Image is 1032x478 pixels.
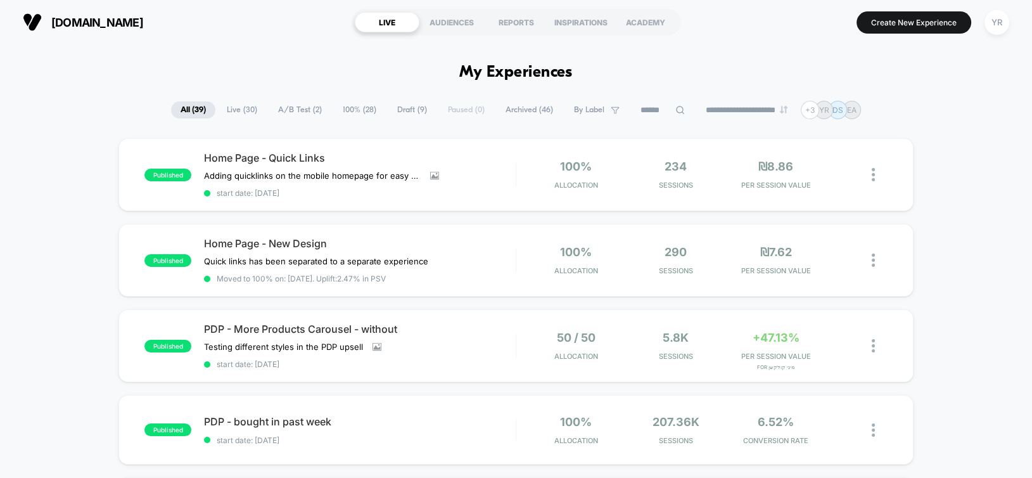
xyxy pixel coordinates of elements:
span: Allocation [554,266,598,275]
div: + 3 [801,101,819,119]
span: published [144,340,191,352]
p: YR [819,105,829,115]
span: 100% ( 28 ) [333,101,386,119]
span: 50 / 50 [557,331,596,344]
span: By Label [574,105,604,115]
span: Allocation [554,181,598,190]
span: PDP - More Products Carousel - without [204,323,515,335]
span: Moved to 100% on: [DATE] . Uplift: 2.47% in PSV [217,274,386,283]
p: EA [847,105,857,115]
span: PER SESSION VALUE [729,181,823,190]
span: for מיני קולקשן [729,364,823,370]
div: INSPIRATIONS [549,12,613,32]
span: published [144,423,191,436]
span: Home Page - New Design [204,237,515,250]
span: CONVERSION RATE [729,436,823,445]
span: Quick links has been separated to a separate experience [204,256,428,266]
div: LIVE [355,12,419,32]
span: 5.8k [663,331,689,344]
span: A/B Test ( 2 ) [269,101,331,119]
span: 100% [560,160,592,173]
span: Sessions [629,266,723,275]
span: 100% [560,415,592,429]
button: [DOMAIN_NAME] [19,12,147,32]
div: YR [984,10,1009,35]
span: published [144,254,191,267]
span: 6.52% [758,415,794,429]
h1: My Experiences [459,63,573,82]
span: Home Page - Quick Links [204,152,515,164]
img: close [872,423,875,437]
span: Sessions [629,181,723,190]
span: 100% [560,245,592,259]
span: 234 [665,160,687,173]
span: Live ( 30 ) [217,101,267,119]
span: Allocation [554,436,598,445]
span: +47.13% [752,331,799,344]
span: 207.36k [653,415,699,429]
img: end [780,106,787,113]
span: published [144,169,191,181]
span: start date: [DATE] [204,436,515,445]
img: close [872,254,875,267]
img: Visually logo [23,13,42,32]
button: Create New Experience [857,11,971,34]
span: Draft ( 9 ) [388,101,436,119]
span: start date: [DATE] [204,188,515,198]
span: Sessions [629,436,723,445]
span: PER SESSION VALUE [729,352,823,361]
div: REPORTS [484,12,549,32]
img: close [872,339,875,352]
img: close [872,168,875,181]
span: ₪8.86 [758,160,793,173]
span: Adding quicklinks on the mobile homepage for easy navigation - including links to the RH page [204,171,421,181]
span: Allocation [554,352,598,361]
button: YR [981,10,1013,36]
div: AUDIENCES [419,12,484,32]
span: PDP - bought in past week [204,415,515,428]
span: Sessions [629,352,723,361]
div: ACADEMY [613,12,678,32]
p: DS [832,105,843,115]
span: 290 [665,245,687,259]
span: [DOMAIN_NAME] [51,16,143,29]
span: start date: [DATE] [204,359,515,369]
span: PER SESSION VALUE [729,266,823,275]
span: All ( 39 ) [171,101,215,119]
span: Testing different styles in the PDP upsell [204,342,363,352]
span: ₪7.62 [760,245,791,259]
span: Archived ( 46 ) [496,101,563,119]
